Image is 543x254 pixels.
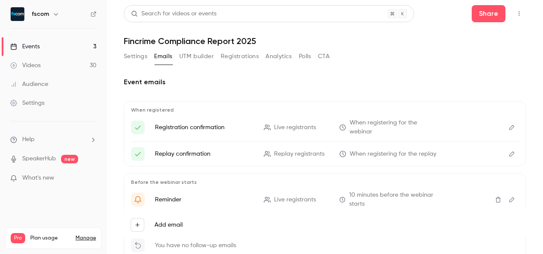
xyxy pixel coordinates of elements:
[505,147,519,161] button: Edit
[32,10,49,18] h6: fscom
[350,150,436,159] span: When registering for the replay
[10,61,41,70] div: Videos
[131,179,519,186] p: Before the webinar starts
[10,42,40,51] div: Events
[274,123,316,132] span: Live registrants
[61,155,78,163] span: new
[131,118,519,136] li: Here's your access link to {{ event_name }}!
[22,174,54,183] span: What's new
[10,80,48,89] div: Audience
[221,50,259,63] button: Registrations
[124,77,526,87] h2: Event emails
[350,118,438,136] span: When registering for the webinar
[155,123,254,132] p: Registration confirmation
[131,147,519,161] li: Here's your access link to {{ event_name }}!
[154,50,172,63] button: Emails
[11,7,24,21] img: fscom
[124,36,526,46] h1: Fincrime Compliance Report 2025
[505,121,519,134] button: Edit
[349,191,438,209] span: 10 minutes before the webinar starts
[131,9,216,18] div: Search for videos or events
[155,195,254,204] p: Reminder
[22,154,56,163] a: SpeakerHub
[472,5,505,22] button: Share
[505,193,519,207] button: Edit
[30,235,70,242] span: Plan usage
[131,191,519,209] li: {{ event_name }} is about to go live
[86,174,96,182] iframe: Noticeable Trigger
[10,99,44,107] div: Settings
[318,50,330,63] button: CTA
[10,135,96,144] li: help-dropdown-opener
[155,221,183,229] label: Add email
[155,150,254,158] p: Replay confirmation
[22,135,35,144] span: Help
[76,235,96,242] a: Manage
[131,106,519,113] p: When registered
[266,50,292,63] button: Analytics
[124,50,147,63] button: Settings
[274,150,324,159] span: Replay registrants
[11,233,25,243] span: Pro
[491,193,505,207] button: Delete
[155,241,236,250] p: You have no follow-up emails
[299,50,311,63] button: Polls
[274,195,316,204] span: Live registrants
[179,50,214,63] button: UTM builder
